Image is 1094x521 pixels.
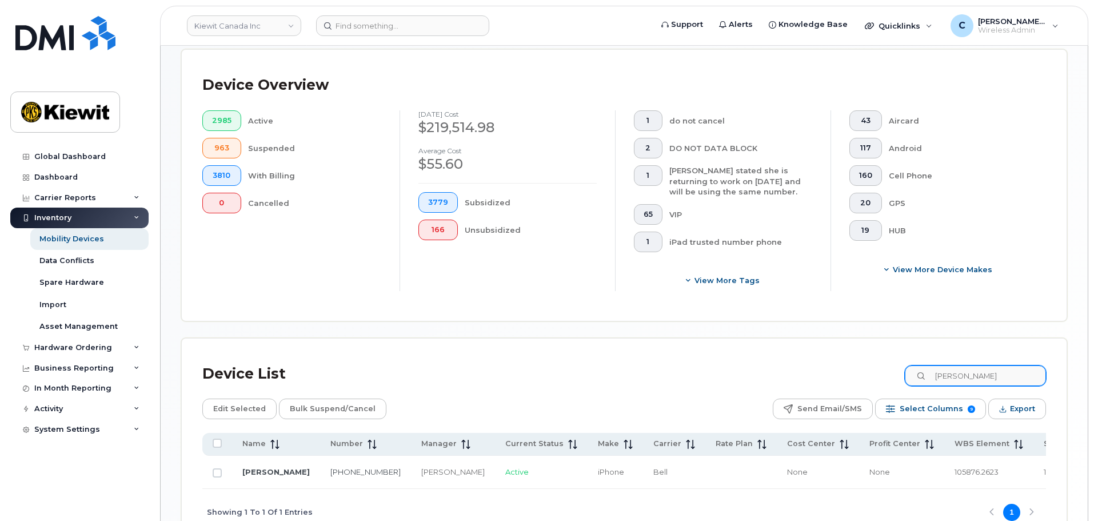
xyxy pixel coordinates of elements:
[644,116,653,125] span: 1
[418,220,458,240] button: 166
[955,467,999,476] span: 105876.2623
[202,193,241,213] button: 0
[1044,471,1085,512] iframe: Messenger Launcher
[248,138,382,158] div: Suspended
[187,15,301,36] a: Kiewit Canada Inc
[242,439,266,449] span: Name
[418,118,597,137] div: $219,514.98
[421,467,485,478] div: [PERSON_NAME]
[634,165,662,186] button: 1
[797,400,862,417] span: Send Email/SMS
[653,13,711,36] a: Support
[634,138,662,158] button: 2
[988,399,1046,419] button: Export
[669,110,813,131] div: do not cancel
[418,192,458,213] button: 3779
[428,198,448,207] span: 3779
[859,198,872,208] span: 20
[634,232,662,252] button: 1
[644,144,653,153] span: 2
[212,116,231,125] span: 2985
[889,165,1028,186] div: Cell Phone
[202,70,329,100] div: Device Overview
[694,275,760,286] span: View more tags
[669,165,813,197] div: [PERSON_NAME] stated she is returning to work on [DATE] and will be using the same number.
[716,439,753,449] span: Rate Plan
[202,165,241,186] button: 3810
[418,154,597,174] div: $55.60
[859,226,872,235] span: 19
[279,399,386,419] button: Bulk Suspend/Cancel
[212,171,231,180] span: 3810
[653,439,681,449] span: Carrier
[889,110,1028,131] div: Aircard
[900,400,963,417] span: Select Columns
[505,439,564,449] span: Current Status
[202,138,241,158] button: 963
[849,193,882,213] button: 20
[428,225,448,234] span: 166
[644,171,653,180] span: 1
[1003,504,1020,521] button: Page 1
[248,165,382,186] div: With Billing
[893,264,992,275] span: View More Device Makes
[849,110,882,131] button: 43
[889,138,1028,158] div: Android
[968,405,975,413] span: 9
[212,144,231,153] span: 963
[465,192,597,213] div: Subsidized
[634,271,812,291] button: View more tags
[761,13,856,36] a: Knowledge Base
[849,165,882,186] button: 160
[465,220,597,240] div: Unsubsidized
[711,13,761,36] a: Alerts
[859,116,872,125] span: 43
[316,15,489,36] input: Find something...
[505,467,529,476] span: Active
[978,17,1047,26] span: [PERSON_NAME].[PERSON_NAME]
[869,467,890,476] span: None
[669,204,813,225] div: VIP
[644,210,653,219] span: 65
[787,467,808,476] span: None
[889,220,1028,241] div: HUB
[669,138,813,158] div: DO NOT DATA BLOCK
[787,439,835,449] span: Cost Center
[859,144,872,153] span: 117
[212,198,231,208] span: 0
[634,110,662,131] button: 1
[671,19,703,30] span: Support
[213,400,266,417] span: Edit Selected
[207,504,313,521] span: Showing 1 To 1 Of 1 Entries
[857,14,940,37] div: Quicklinks
[421,439,457,449] span: Manager
[330,467,401,476] a: [PHONE_NUMBER]
[669,232,813,252] div: iPad trusted number phone
[202,359,286,389] div: Device List
[849,259,1028,280] button: View More Device Makes
[869,439,920,449] span: Profit Center
[729,19,753,30] span: Alerts
[778,19,848,30] span: Knowledge Base
[1010,400,1035,417] span: Export
[248,193,382,213] div: Cancelled
[644,237,653,246] span: 1
[955,439,1009,449] span: WBS Element
[905,365,1046,386] input: Search Device List ...
[598,439,619,449] span: Make
[634,204,662,225] button: 65
[879,21,920,30] span: Quicklinks
[943,14,1067,37] div: Carson.Cowan
[773,399,873,419] button: Send Email/SMS
[418,147,597,154] h4: Average cost
[598,467,624,476] span: iPhone
[418,110,597,118] h4: [DATE] cost
[959,19,965,33] span: C
[290,400,376,417] span: Bulk Suspend/Cancel
[202,110,241,131] button: 2985
[202,399,277,419] button: Edit Selected
[242,467,310,476] a: [PERSON_NAME]
[875,399,986,419] button: Select Columns 9
[653,467,668,476] span: Bell
[978,26,1047,35] span: Wireless Admin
